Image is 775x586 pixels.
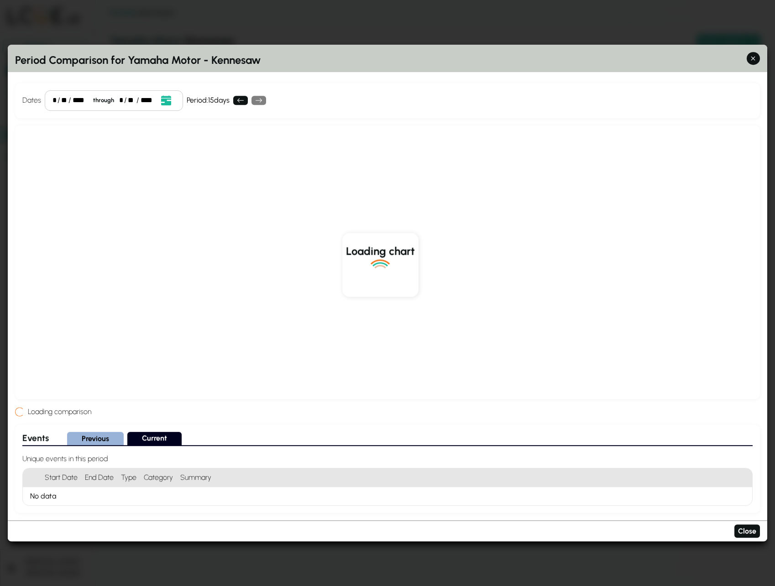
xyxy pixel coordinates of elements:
button: Previous [67,432,124,445]
h4: Loading comparison [24,406,91,417]
div: Select period to view [22,432,753,446]
h4: Type [117,469,140,487]
div: day, [61,95,68,106]
h2: Period Comparison for Yamaha Motor - Kennesaw [15,52,760,68]
div: month, [119,95,123,106]
h4: End Date [81,469,117,487]
h4: Dates [22,95,41,106]
h4: Summary [177,469,752,487]
div: through [89,96,118,105]
div: year, [141,95,157,106]
button: Current [127,432,182,446]
div: month, [52,95,56,106]
div: Period: 15 days [187,95,230,106]
div: No data [23,487,140,506]
h2: Loading chart [346,243,415,259]
div: / [124,95,127,106]
h4: Category [140,469,177,487]
div: / [58,95,60,106]
button: Open date picker [157,94,175,107]
h4: Start Date [41,469,81,487]
button: Close [734,525,760,538]
div: year, [73,95,89,106]
div: / [68,95,71,106]
div: / [136,95,139,106]
div: day, [128,95,136,106]
h3: Events [22,432,49,445]
h4: Unique events in this period [22,454,753,465]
